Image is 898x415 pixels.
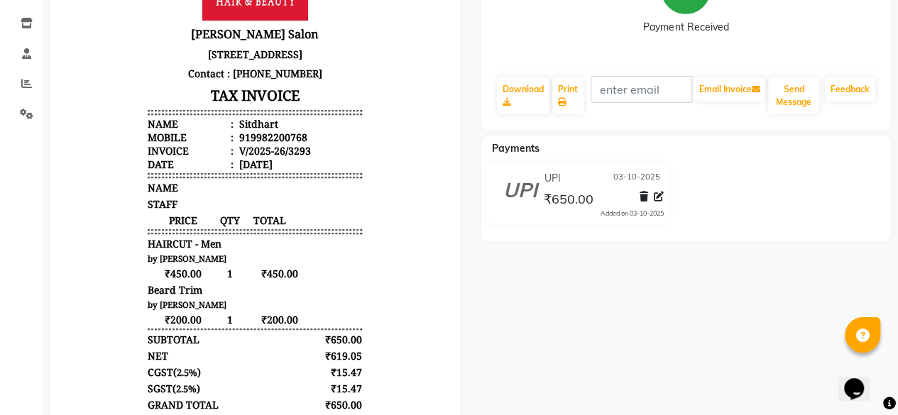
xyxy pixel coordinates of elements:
[167,244,170,258] span: :
[552,77,584,114] a: Print
[84,367,155,380] span: ₹450.00
[543,191,593,211] span: ₹650.00
[167,258,170,271] span: :
[167,231,170,244] span: :
[84,281,114,294] span: NAME
[167,217,170,231] span: :
[84,217,170,231] div: Name
[84,164,298,183] p: Contact : [PHONE_NUMBER]
[601,209,664,218] div: Added on 03-10-2025
[173,231,243,244] div: 919982200768
[613,171,660,186] span: 03-10-2025
[825,77,875,101] a: Feedback
[544,171,560,186] span: UPI
[84,337,158,350] span: HAIRCUT - Men
[84,244,170,258] div: Invoice
[497,77,549,114] a: Download
[84,123,298,145] h3: [PERSON_NAME] Salon
[768,77,819,114] button: Send Message
[84,258,170,271] div: Date
[693,77,765,101] button: Email Invoice
[84,314,155,327] span: PRICE
[84,399,163,410] small: by [PERSON_NAME]
[84,353,163,364] small: by [PERSON_NAME]
[155,367,178,380] span: 1
[84,145,298,164] p: [STREET_ADDRESS]
[155,314,178,327] span: QTY
[178,367,234,380] span: ₹450.00
[173,244,247,258] div: V/2025-26/3293
[173,217,214,231] div: Sitdhart
[173,258,209,271] div: [DATE]
[138,11,244,121] img: file_1717479942925.jpeg
[178,314,234,327] span: TOTAL
[84,183,298,208] h3: TAX INVOICE
[84,297,114,311] span: STAFF
[591,76,693,103] input: enter email
[84,231,170,244] div: Mobile
[838,358,884,401] iframe: chat widget
[84,383,138,397] span: Beard Trim
[492,142,540,155] span: Payments
[643,20,728,35] div: Payment Received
